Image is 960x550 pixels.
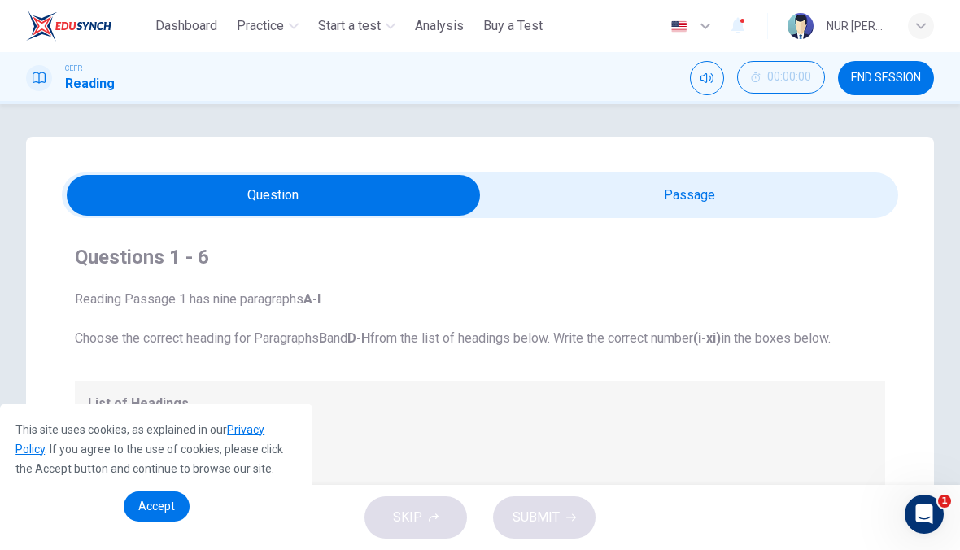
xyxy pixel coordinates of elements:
[690,61,724,95] div: Mute
[75,244,885,270] h4: Questions 1 - 6
[938,495,951,508] span: 1
[483,16,543,36] span: Buy a Test
[347,330,370,346] b: D-H
[415,16,464,36] span: Analysis
[693,330,721,346] b: (i-xi)
[149,11,224,41] button: Dashboard
[15,423,264,456] a: Privacy Policy
[669,20,689,33] img: en
[138,500,175,513] span: Accept
[65,74,115,94] h1: Reading
[737,61,825,94] button: 00:00:00
[88,394,872,413] span: List of Headings
[477,11,549,41] button: Buy a Test
[124,491,190,522] a: dismiss cookie message
[65,63,82,74] span: CEFR
[788,13,814,39] img: Profile picture
[15,423,283,475] span: This site uses cookies, as explained in our . If you agree to the use of cookies, please click th...
[237,16,284,36] span: Practice
[75,290,885,348] span: Reading Passage 1 has nine paragraphs Choose the correct heading for Paragraphs and from the list...
[737,61,825,95] div: Hide
[318,16,381,36] span: Start a test
[767,71,811,84] span: 00:00:00
[303,291,321,307] b: A-I
[851,72,921,85] span: END SESSION
[155,16,217,36] span: Dashboard
[26,10,149,42] a: ELTC logo
[230,11,305,41] button: Practice
[838,61,934,95] button: END SESSION
[905,495,944,534] iframe: Intercom live chat
[827,16,888,36] div: NUR [PERSON_NAME]
[408,11,470,41] button: Analysis
[312,11,402,41] button: Start a test
[26,10,111,42] img: ELTC logo
[319,330,327,346] b: B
